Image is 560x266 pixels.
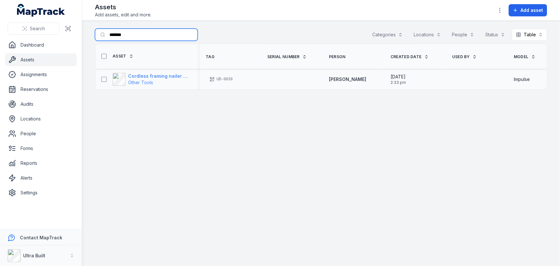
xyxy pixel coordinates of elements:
[113,54,126,59] span: Asset
[5,83,77,96] a: Reservations
[267,54,307,59] a: Serial Number
[391,54,429,59] a: Created Date
[514,76,530,83] span: Impulse
[113,73,190,86] a: Cordless framing nailer with a battery on itOther Tools
[30,25,45,32] span: Search
[514,54,536,59] a: Model
[481,29,509,41] button: Status
[113,54,134,59] a: Asset
[267,54,300,59] span: Serial Number
[514,54,529,59] span: Model
[20,235,62,240] strong: Contact MapTrack
[5,142,77,155] a: Forms
[17,4,65,17] a: MapTrack
[5,39,77,51] a: Dashboard
[521,7,543,13] span: Add asset
[5,127,77,140] a: People
[5,157,77,170] a: Reports
[391,54,422,59] span: Created Date
[206,54,214,59] span: Tag
[329,54,346,59] span: Person
[128,80,153,85] span: Other Tools
[5,172,77,184] a: Alerts
[452,54,477,59] a: USED BY
[509,4,547,16] button: Add asset
[206,75,237,84] div: UB-0038
[368,29,407,41] button: Categories
[391,74,406,80] span: [DATE]
[5,53,77,66] a: Assets
[512,29,547,41] button: Table
[391,80,406,85] span: 2:33 pm
[23,253,45,258] strong: Ultra Built
[5,186,77,199] a: Settings
[5,98,77,111] a: Audits
[95,12,151,18] span: Add assets, edit and more.
[448,29,478,41] button: People
[128,73,190,79] strong: Cordless framing nailer with a battery on it
[95,3,151,12] h2: Assets
[5,112,77,125] a: Locations
[409,29,445,41] button: Locations
[5,68,77,81] a: Assignments
[452,54,470,59] span: USED BY
[8,22,59,35] button: Search
[329,76,366,83] a: [PERSON_NAME]
[391,74,406,85] time: 24/07/2025, 2:33:50 pm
